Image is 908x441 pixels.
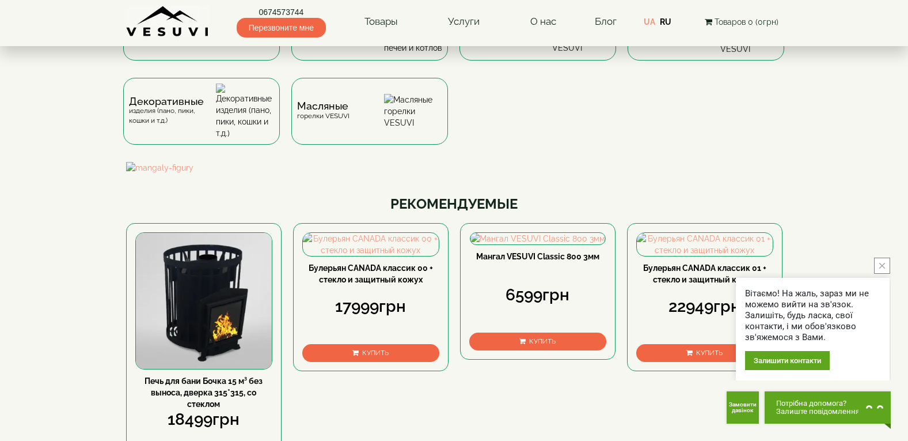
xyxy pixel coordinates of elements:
button: Get Call button [727,391,759,424]
a: Мангал VESUVI Classic 800 3мм [476,252,599,261]
span: Купить [529,337,556,345]
div: 18499грн [135,408,272,431]
button: Купить [302,344,439,362]
span: Перезвоните мне [237,18,326,37]
a: 0674573744 [237,6,326,18]
span: Залиште повідомлення [776,408,860,416]
div: 6599грн [469,284,606,307]
div: Залишити контакти [745,351,830,370]
a: UA [644,17,655,27]
button: Товаров 0 (0грн) [701,16,782,28]
span: Купить [362,349,389,357]
span: Декоративные [129,97,216,106]
a: Масляныегорелки VESUVI Масляные горелки VESUVI [286,78,454,162]
img: Декоративные изделия (пано, пики, кошки и т.д.) [216,84,274,139]
div: горелки VESUVI [297,101,349,120]
a: Услуги [436,9,491,35]
a: RU [660,17,671,27]
span: Потрібна допомога? [776,399,860,408]
div: изделия (пано, пики, кошки и т.д.) [129,97,216,126]
a: Булерьян CANADA классик 01 + стекло и защитный кожух [643,263,766,284]
a: Печь для бани Бочка 15 м³ без выноса, дверка 315*315, со стеклом [145,376,263,409]
img: mangaly-figury [126,162,782,174]
div: Вітаємо! На жаль, зараз ми не можемо вийти на зв'язок. Залишіть, будь ласка, свої контакти, і ми ... [745,288,880,343]
span: Масляные [297,101,349,111]
div: 22949грн [636,295,773,318]
img: Масляные горелки VESUVI [384,94,442,129]
img: Булерьян CANADA классик 00 + стекло и защитный кожух [303,233,439,256]
button: Купить [469,333,606,350]
a: Блог [595,16,617,27]
a: Декоративныеизделия (пано, пики, кошки и т.д.) Декоративные изделия (пано, пики, кошки и т.д.) [117,78,286,162]
a: Товары [353,9,409,35]
button: Chat button [765,391,891,424]
a: О нас [519,9,568,35]
button: close button [874,258,890,274]
span: Замовити дзвінок [729,402,757,413]
span: Товаров 0 (0грн) [715,17,778,27]
img: Мангал VESUVI Classic 800 3мм [470,233,605,244]
img: Завод VESUVI [126,6,210,37]
img: Печь для бани Бочка 15 м³ без выноса, дверка 315*315, со стеклом [136,233,272,369]
button: Купить [636,344,773,362]
span: Купить [696,349,723,357]
img: Булерьян CANADA классик 01 + стекло и защитный кожух [637,233,773,256]
div: 17999грн [302,295,439,318]
a: Булерьян CANADA классик 00 + стекло и защитный кожух [309,263,433,284]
